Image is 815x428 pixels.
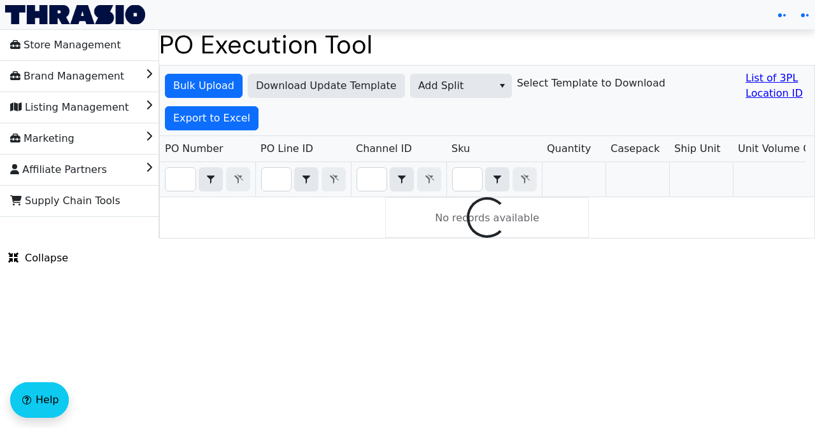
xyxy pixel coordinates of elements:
span: Casepack [611,141,660,156]
th: Filter [255,162,351,197]
span: Sku [451,141,470,156]
span: Marketing [10,128,74,149]
th: Filter [160,162,255,197]
th: Filter [446,162,542,197]
span: PO Line ID [260,141,313,156]
span: Bulk Upload [173,78,234,93]
h6: Select Template to Download [517,77,665,89]
button: select [199,168,222,191]
span: Choose Operator [294,167,318,191]
span: Choose Operator [485,167,509,191]
a: List of 3PL Location ID [746,71,809,101]
th: Filter [351,162,446,197]
input: Filter [166,168,195,191]
span: Collapse [8,251,68,266]
input: Filter [453,168,482,191]
button: select [390,168,413,191]
input: Filter [262,168,291,191]
span: Download Update Template [256,78,397,93]
span: Quantity [547,141,591,156]
button: Export to Excel [165,106,259,130]
span: Affiliate Partners [10,160,107,180]
img: Thrasio Logo [5,5,145,24]
span: Add Split [418,78,485,93]
span: PO Number [165,141,223,156]
span: Channel ID [356,141,412,156]
span: Export to Excel [173,111,250,126]
input: Filter [357,168,386,191]
span: Listing Management [10,97,129,118]
span: Ship Unit [674,141,721,156]
span: Brand Management [10,66,124,86]
button: select [493,74,511,97]
span: Choose Operator [390,167,414,191]
button: Download Update Template [248,74,405,98]
span: Supply Chain Tools [10,191,120,211]
span: Help [36,392,59,408]
button: select [295,168,318,191]
span: Choose Operator [199,167,223,191]
button: Help floatingactionbutton [10,382,69,418]
button: Bulk Upload [165,74,243,98]
span: Store Management [10,35,121,55]
h1: PO Execution Tool [159,29,815,60]
button: select [486,168,509,191]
